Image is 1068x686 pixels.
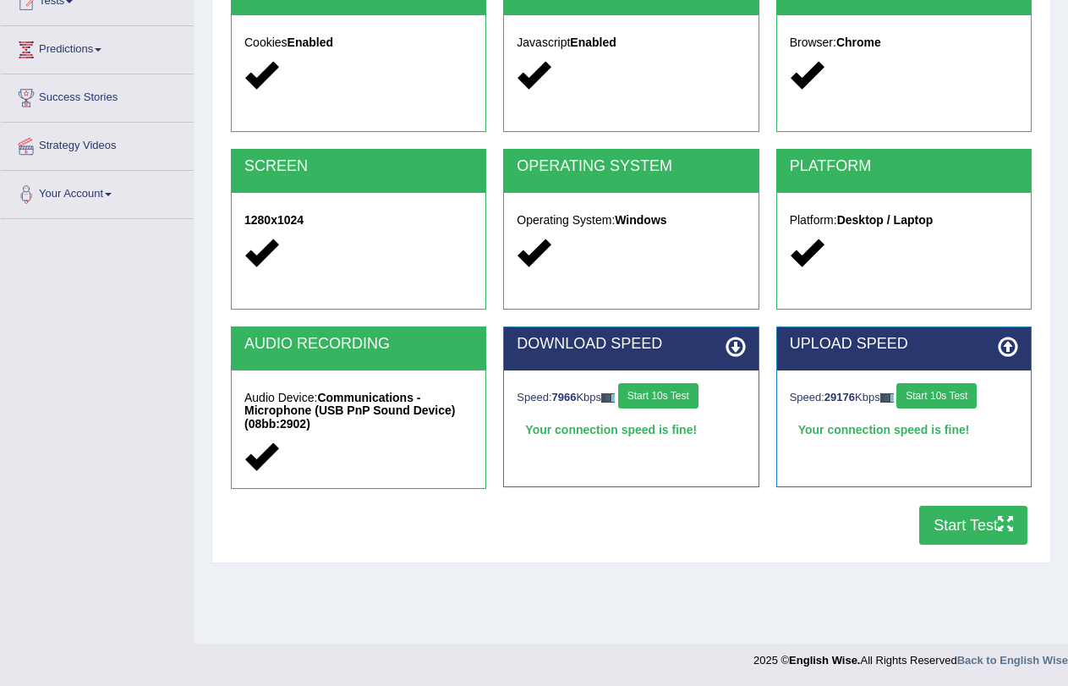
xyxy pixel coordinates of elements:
[896,383,977,409] button: Start 10s Test
[790,417,1018,442] div: Your connection speed is fine!
[517,214,745,227] h5: Operating System:
[957,654,1068,667] a: Back to English Wise
[615,213,666,227] strong: Windows
[790,36,1018,49] h5: Browser:
[753,644,1068,668] div: 2025 © All Rights Reserved
[1,171,194,213] a: Your Account
[789,654,860,667] strong: English Wise.
[618,383,698,409] button: Start 10s Test
[1,74,194,117] a: Success Stories
[552,391,577,403] strong: 7966
[919,506,1027,545] button: Start Test
[790,158,1018,175] h2: PLATFORM
[790,336,1018,353] h2: UPLOAD SPEED
[824,391,855,403] strong: 29176
[244,158,473,175] h2: SCREEN
[244,213,304,227] strong: 1280x1024
[570,36,616,49] strong: Enabled
[790,214,1018,227] h5: Platform:
[517,417,745,442] div: Your connection speed is fine!
[517,383,745,413] div: Speed: Kbps
[790,383,1018,413] div: Speed: Kbps
[244,336,473,353] h2: AUDIO RECORDING
[517,336,745,353] h2: DOWNLOAD SPEED
[880,393,894,403] img: ajax-loader-fb-connection.gif
[244,392,473,431] h5: Audio Device:
[288,36,333,49] strong: Enabled
[517,158,745,175] h2: OPERATING SYSTEM
[836,36,881,49] strong: Chrome
[517,36,745,49] h5: Javascript
[1,123,194,165] a: Strategy Videos
[244,391,455,431] strong: Communications - Microphone (USB PnP Sound Device) (08bb:2902)
[244,36,473,49] h5: Cookies
[601,393,615,403] img: ajax-loader-fb-connection.gif
[837,213,934,227] strong: Desktop / Laptop
[1,26,194,69] a: Predictions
